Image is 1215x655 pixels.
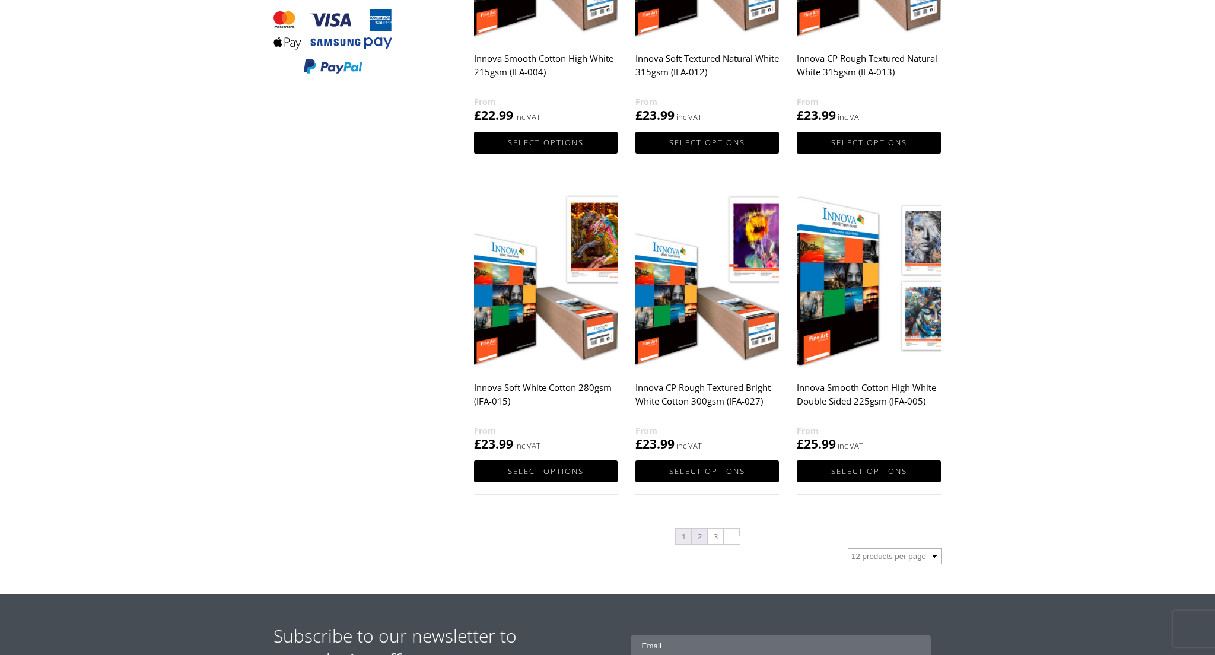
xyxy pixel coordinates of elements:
bdi: 23.99 [474,435,513,452]
a: Innova Soft White Cotton 280gsm (IFA-015) £23.99 [474,189,618,453]
span: £ [797,435,804,452]
img: PAYMENT OPTIONS [273,9,392,75]
a: Innova CP Rough Textured Bright White Cotton 300gsm (IFA-027) £23.99 [635,189,779,453]
h2: Innova Soft Textured Natural White 315gsm (IFA-012) [635,47,779,95]
bdi: 22.99 [474,107,513,123]
bdi: 23.99 [797,107,836,123]
span: Page 1 [676,529,691,544]
span: £ [474,107,481,123]
span: £ [474,435,481,452]
a: Select options for “Innova Soft White Cotton 280gsm (IFA-015)” [474,460,618,482]
a: Select options for “Innova Smooth Cotton High White 215gsm (IFA-004)” [474,132,618,154]
img: Innova CP Rough Textured Bright White Cotton 300gsm (IFA-027) [635,189,779,368]
span: £ [635,107,643,123]
nav: Product Pagination [474,527,942,548]
a: Select options for “Innova CP Rough Textured Natural White 315gsm (IFA-013)” [797,132,940,154]
span: £ [635,435,643,452]
h2: Innova Soft White Cotton 280gsm (IFA-015) [474,376,618,424]
img: Innova Soft White Cotton 280gsm (IFA-015) [474,189,618,368]
bdi: 23.99 [635,435,675,452]
bdi: 23.99 [635,107,675,123]
a: Page 3 [708,529,723,544]
a: Select options for “Innova Smooth Cotton High White Double Sided 225gsm (IFA-005)” [797,460,940,482]
h2: Innova CP Rough Textured Bright White Cotton 300gsm (IFA-027) [635,376,779,424]
a: Page 2 [692,529,707,544]
bdi: 25.99 [797,435,836,452]
span: £ [797,107,804,123]
h2: Innova CP Rough Textured Natural White 315gsm (IFA-013) [797,47,940,95]
a: Select options for “Innova CP Rough Textured Bright White Cotton 300gsm (IFA-027)” [635,460,779,482]
h2: Innova Smooth Cotton High White 215gsm (IFA-004) [474,47,618,95]
a: Innova Smooth Cotton High White Double Sided 225gsm (IFA-005) £25.99 [797,189,940,453]
h2: Innova Smooth Cotton High White Double Sided 225gsm (IFA-005) [797,376,940,424]
img: Innova Smooth Cotton High White Double Sided 225gsm (IFA-005) [797,189,940,368]
a: Select options for “Innova Soft Textured Natural White 315gsm (IFA-012)” [635,132,779,154]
